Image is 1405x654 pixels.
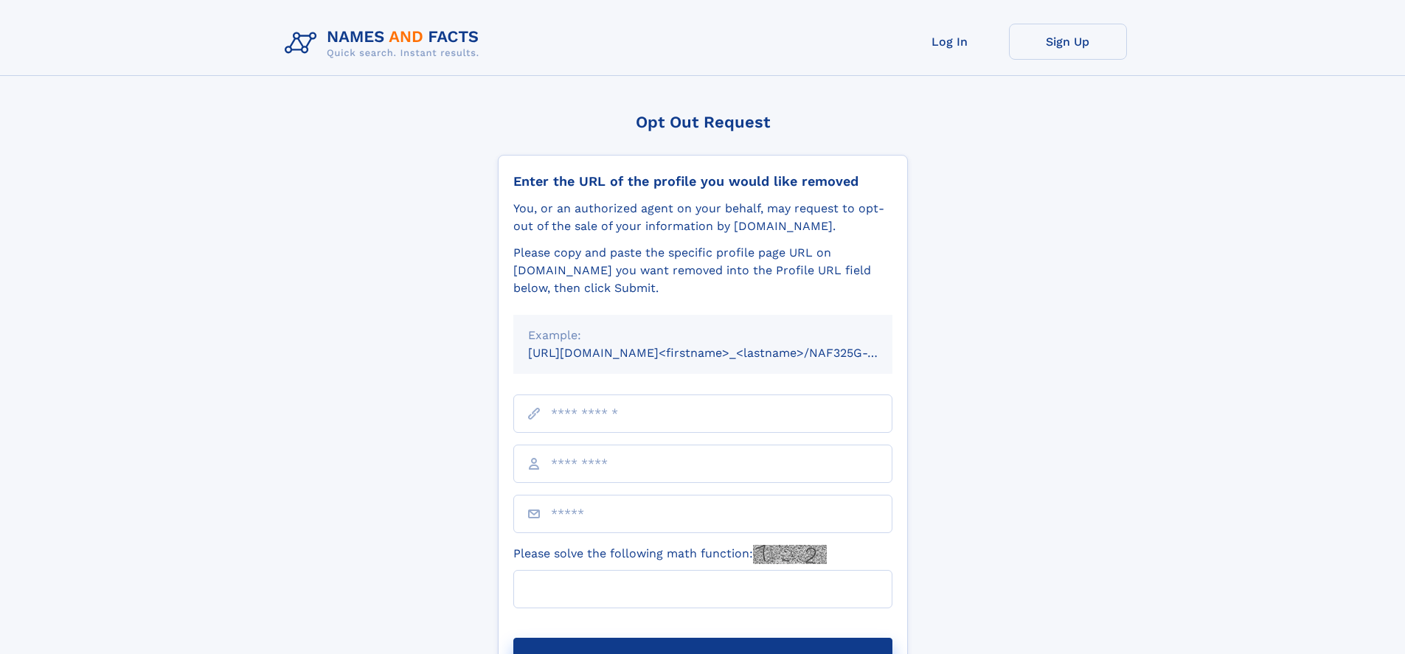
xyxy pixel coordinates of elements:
[513,244,892,297] div: Please copy and paste the specific profile page URL on [DOMAIN_NAME] you want removed into the Pr...
[498,113,908,131] div: Opt Out Request
[513,200,892,235] div: You, or an authorized agent on your behalf, may request to opt-out of the sale of your informatio...
[513,545,827,564] label: Please solve the following math function:
[528,346,920,360] small: [URL][DOMAIN_NAME]<firstname>_<lastname>/NAF325G-xxxxxxxx
[279,24,491,63] img: Logo Names and Facts
[1009,24,1127,60] a: Sign Up
[528,327,878,344] div: Example:
[513,173,892,189] div: Enter the URL of the profile you would like removed
[891,24,1009,60] a: Log In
